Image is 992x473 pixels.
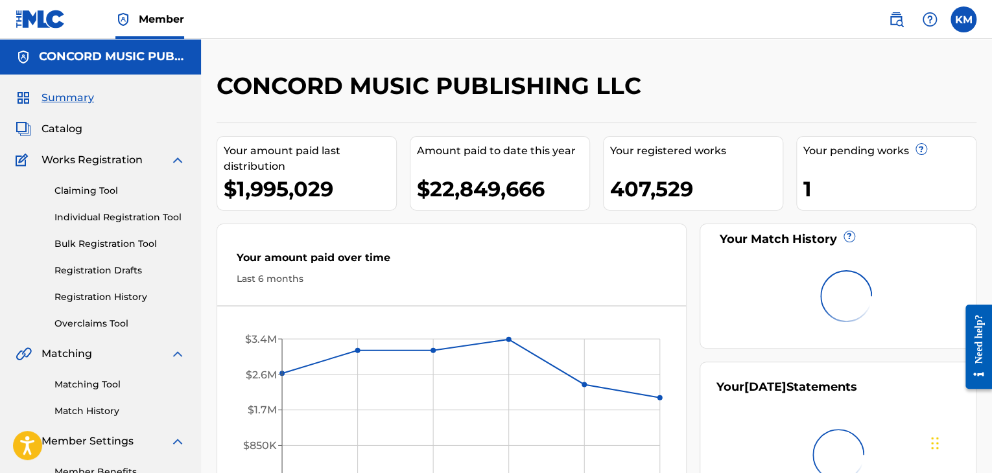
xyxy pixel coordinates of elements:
tspan: $2.6M [246,368,277,380]
tspan: $1.7M [248,404,277,416]
img: Works Registration [16,152,32,168]
div: Your amount paid over time [237,250,667,272]
div: Your pending works [803,143,976,159]
div: Your Match History [716,231,960,248]
a: Registration History [54,290,185,304]
img: Summary [16,90,31,106]
img: Accounts [16,49,31,65]
a: Claiming Tool [54,184,185,198]
tspan: $850K [243,439,277,452]
img: preloader [810,260,882,332]
h5: CONCORD MUSIC PUBLISHING LLC [39,49,185,64]
div: Your amount paid last distribution [224,143,396,174]
span: ? [916,144,927,154]
span: Matching [41,346,92,362]
span: Works Registration [41,152,143,168]
div: Your Statements [716,378,857,396]
img: Catalog [16,121,31,137]
div: Amount paid to date this year [417,143,589,159]
span: Member Settings [41,433,134,449]
a: SummarySummary [16,90,94,106]
span: Catalog [41,121,82,137]
img: Matching [16,346,32,362]
a: Registration Drafts [54,264,185,277]
img: MLC Logo [16,10,65,29]
a: Individual Registration Tool [54,211,185,224]
div: $22,849,666 [417,174,589,203]
img: Top Rightsholder [115,12,131,27]
img: expand [170,433,185,449]
span: Member [139,12,184,27]
div: Last 6 months [237,272,667,286]
iframe: Chat Widget [927,411,992,473]
div: Help [917,6,943,32]
iframe: Resource Center [956,295,992,399]
img: Member Settings [16,433,31,449]
a: Overclaims Tool [54,317,185,330]
a: Match History [54,404,185,418]
a: Matching Tool [54,378,185,391]
img: expand [170,152,185,168]
div: $1,995,029 [224,174,396,203]
span: ? [844,231,855,242]
tspan: $3.4M [245,333,277,345]
div: Your registered works [610,143,783,159]
div: 407,529 [610,174,783,203]
div: 1 [803,174,976,203]
span: [DATE] [744,380,786,394]
a: Bulk Registration Tool [54,237,185,251]
div: Drag [931,424,939,463]
a: Public Search [883,6,909,32]
img: search [888,12,904,27]
img: expand [170,346,185,362]
img: help [922,12,938,27]
h2: CONCORD MUSIC PUBLISHING LLC [217,71,648,100]
span: Summary [41,90,94,106]
a: CatalogCatalog [16,121,82,137]
div: User Menu [951,6,976,32]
